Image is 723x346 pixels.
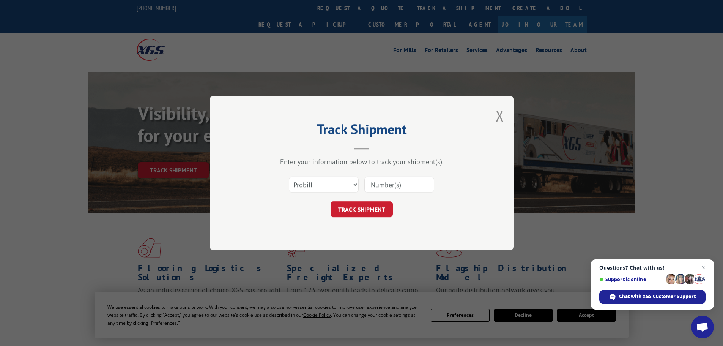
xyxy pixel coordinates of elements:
[599,276,663,282] span: Support is online
[364,177,434,193] input: Number(s)
[248,124,476,138] h2: Track Shipment
[599,265,706,271] span: Questions? Chat with us!
[691,316,714,338] a: Open chat
[599,290,706,304] span: Chat with XGS Customer Support
[619,293,696,300] span: Chat with XGS Customer Support
[331,201,393,217] button: TRACK SHIPMENT
[496,106,504,126] button: Close modal
[248,157,476,166] div: Enter your information below to track your shipment(s).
